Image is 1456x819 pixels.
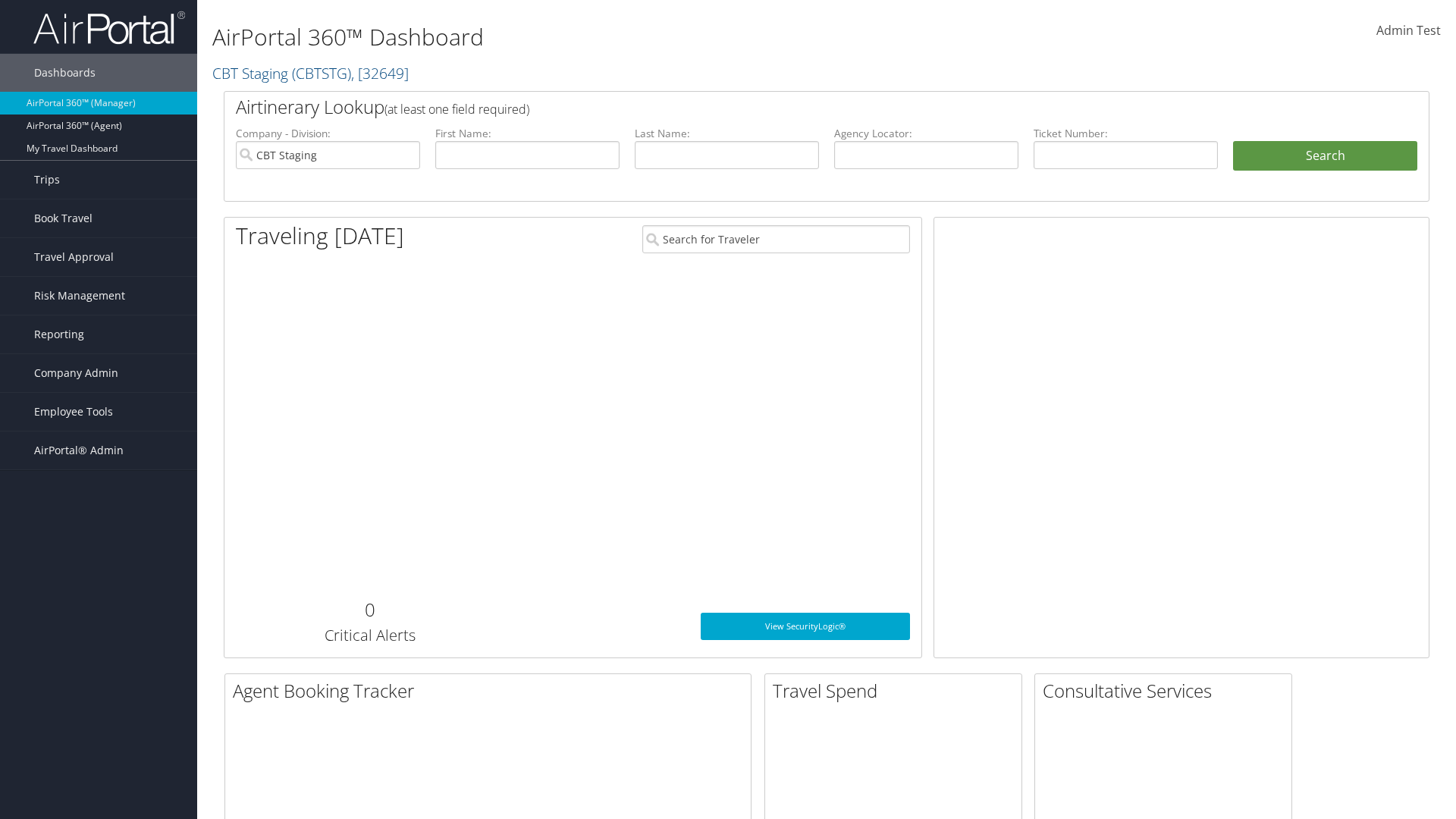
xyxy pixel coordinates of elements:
span: (at least one field required) [384,101,529,118]
label: Ticket Number: [1034,126,1218,141]
img: airportal-logo.png [33,10,185,45]
label: Agency Locator: [834,126,1018,141]
span: ( CBTSTG ) [292,63,351,83]
a: CBT Staging [212,63,409,83]
span: Employee Tools [34,393,113,431]
span: Dashboards [34,54,96,92]
h1: AirPortal 360™ Dashboard [212,21,1031,53]
label: Last Name: [635,126,819,141]
span: Trips [34,161,60,199]
h1: Traveling [DATE] [236,220,404,252]
button: Search [1233,141,1417,171]
span: Company Admin [34,354,118,392]
span: Risk Management [34,277,125,315]
h2: Consultative Services [1043,678,1291,704]
label: Company - Division: [236,126,420,141]
span: Reporting [34,315,84,353]
input: Search for Traveler [642,225,910,253]
h2: 0 [236,597,504,623]
span: Book Travel [34,199,93,237]
span: Travel Approval [34,238,114,276]
h2: Airtinerary Lookup [236,94,1317,120]
span: AirPortal® Admin [34,431,124,469]
span: Admin Test [1376,22,1441,39]
label: First Name: [435,126,620,141]
a: View SecurityLogic® [701,613,910,640]
h3: Critical Alerts [236,625,504,646]
h2: Travel Spend [773,678,1021,704]
span: , [ 32649 ] [351,63,409,83]
a: Admin Test [1376,8,1441,55]
h2: Agent Booking Tracker [233,678,751,704]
